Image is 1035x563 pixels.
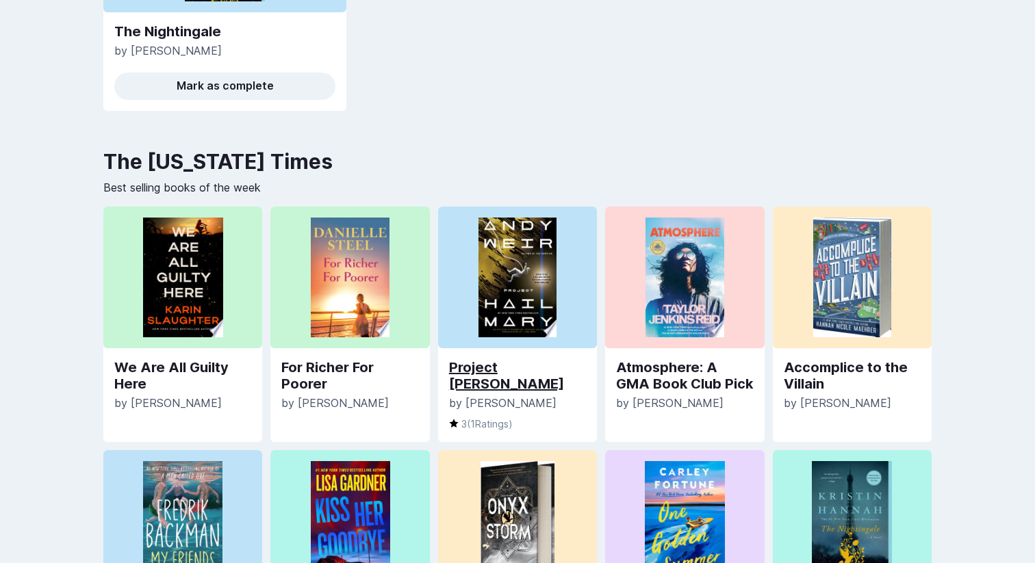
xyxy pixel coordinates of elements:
span: [PERSON_NAME] [465,396,557,410]
p: by [114,395,251,411]
h2: The [US_STATE] Times [103,149,932,174]
span: [PERSON_NAME] [632,396,724,410]
img: Woman paying for a purchase [311,218,389,337]
p: Best selling books of the week [103,179,932,196]
img: Woman paying for a purchase [646,218,724,337]
span: [PERSON_NAME] [131,44,222,57]
button: Mark as complete [114,73,335,100]
p: 3 ( 1 Ratings) [449,417,586,431]
p: by [281,395,418,411]
span: [PERSON_NAME] [800,396,891,410]
a: The Nightingale [114,23,335,40]
span: [PERSON_NAME] [131,396,222,410]
img: Woman paying for a purchase [143,218,223,337]
p: by [449,395,586,411]
a: Atmosphere: A GMA Book Club Pick [616,359,753,392]
p: by [114,42,335,59]
img: Woman paying for a purchase [813,218,891,337]
p: by [784,395,921,411]
a: For Richer For Poorer [281,359,418,392]
a: We Are All Guilty Here [114,359,251,392]
img: Woman paying for a purchase [478,218,557,337]
a: Accomplice to the Villain [784,359,921,392]
span: [PERSON_NAME] [298,396,389,410]
p: by [616,395,753,411]
a: Project [PERSON_NAME] [449,359,586,392]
